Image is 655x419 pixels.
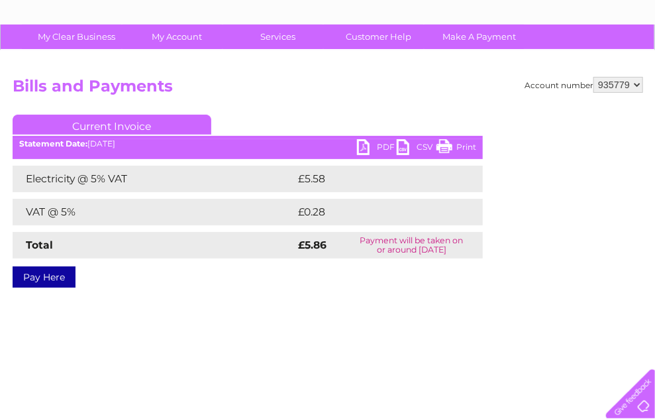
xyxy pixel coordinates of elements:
a: Telecoms [492,56,532,66]
a: Current Invoice [13,115,211,135]
h2: Bills and Payments [13,77,643,102]
td: £5.58 [295,166,452,192]
td: £0.28 [295,199,452,225]
a: CSV [397,139,436,158]
a: PDF [357,139,397,158]
a: Customer Help [324,25,433,49]
td: VAT @ 5% [13,199,295,225]
a: 0333 014 3131 [405,7,497,23]
strong: Total [26,239,53,251]
a: Water [422,56,447,66]
strong: £5.86 [298,239,327,251]
b: Statement Date: [19,139,87,149]
td: Payment will be taken on or around [DATE] [340,232,483,259]
a: Contact [567,56,599,66]
a: Make A Payment [425,25,534,49]
div: Clear Business is a trading name of Verastar Limited (registered in [GEOGRAPHIC_DATA] No. 3667643... [15,7,641,64]
td: Electricity @ 5% VAT [13,166,295,192]
a: Blog [540,56,559,66]
a: Print [436,139,476,158]
a: My Clear Business [22,25,131,49]
a: Log out [611,56,642,66]
a: Energy [455,56,484,66]
div: Account number [525,77,643,93]
a: Pay Here [13,267,76,288]
a: Services [223,25,332,49]
div: [DATE] [13,139,483,149]
img: logo.png [23,34,91,75]
a: My Account [123,25,232,49]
